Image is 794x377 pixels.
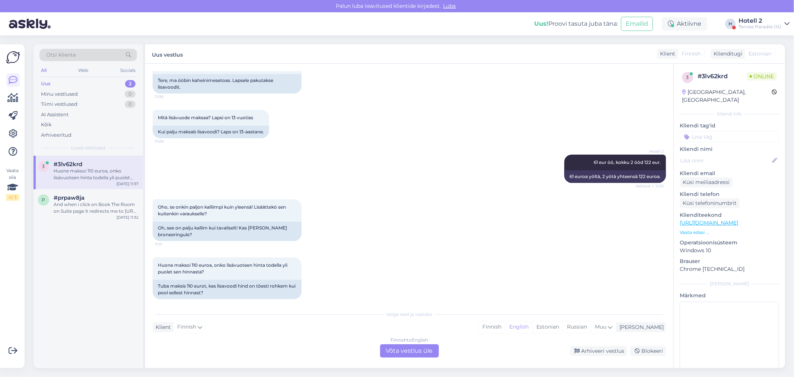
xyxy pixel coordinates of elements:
[662,17,707,31] div: Aktiivne
[680,198,740,208] div: Küsi telefoninumbrit
[390,337,428,343] div: Finnish to English
[54,161,82,168] span: #3lv62krd
[680,281,779,287] div: [PERSON_NAME]
[680,170,779,177] p: Kliendi email
[153,222,302,241] div: Oh, see on palju kallim kui tavaliselt! Kas [PERSON_NAME] broneeringule?
[153,126,269,138] div: Kui palju maksab lisavoodi? Laps on 13-aastane.
[680,122,779,130] p: Kliendi tag'id
[479,321,505,333] div: Finnish
[152,49,183,59] label: Uus vestlus
[680,111,779,117] div: Kliendi info
[739,18,781,24] div: Hotell 2
[630,346,666,356] div: Blokeeri
[739,24,781,30] div: Tervise Paradiis OÜ
[680,156,771,165] input: Lisa nimi
[46,51,76,59] span: Otsi kliente
[117,215,138,220] div: [DATE] 11:32
[570,346,627,356] div: Arhiveeri vestlus
[380,344,439,358] div: Võta vestlus üle
[749,50,771,58] span: Estonian
[680,239,779,247] p: Operatsioonisüsteem
[158,262,288,275] span: Huone maksoi 110 euroa, onko lisävuoteen hinta todella yli puolet sen hinnasta?
[155,300,183,305] span: 11:37
[153,323,171,331] div: Klient
[698,72,747,81] div: # 3lv62krd
[77,66,90,75] div: Web
[725,19,736,29] div: H
[117,181,138,187] div: [DATE] 11:37
[680,265,779,273] p: Chrome [TECHNICAL_ID]
[682,88,772,104] div: [GEOGRAPHIC_DATA], [GEOGRAPHIC_DATA]
[686,75,689,80] span: 3
[125,91,135,98] div: 0
[711,50,742,58] div: Klienditugi
[747,72,777,80] span: Online
[42,164,45,169] span: 3
[534,19,618,28] div: Proovi tasuta juba täna:
[636,183,664,189] span: Nähtud ✓ 11:25
[41,132,71,139] div: Arhiveeritud
[155,139,183,144] span: 11:09
[621,17,653,31] button: Emailid
[41,80,51,88] div: Uus
[54,201,138,215] div: And when i click on Book The Room on Suite page it redirects me to [URL][DOMAIN_NAME] - where is ...
[153,74,302,94] div: Tere, ma ööbin kaheinimesetoas. Lapsele pakutakse lisavoodit.
[158,204,287,216] span: Oho, se onkin paljon kalliimpi kuin yleensä! Lisäättekö sen kuitenkin varaukselle?
[119,66,137,75] div: Socials
[155,241,183,247] span: 11:31
[680,292,779,300] p: Märkmed
[41,101,77,108] div: Tiimi vestlused
[6,167,19,201] div: Vaata siia
[153,311,666,318] div: Valige keel ja vastake
[657,50,675,58] div: Klient
[594,159,661,165] span: 61 eur öö, kokku 2 ööd 122 eur.
[41,91,78,98] div: Minu vestlused
[682,50,701,58] span: Finnish
[54,168,138,181] div: Huone maksoi 110 euroa, onko lisävuoteen hinta todella yli puolet sen hinnasta?
[680,229,779,236] p: Vaata edasi ...
[680,177,733,187] div: Küsi meiliaadressi
[155,94,183,99] span: 11:06
[534,20,548,27] b: Uus!
[680,247,779,254] p: Windows 10
[125,101,135,108] div: 0
[158,115,253,120] span: Mitä lisävuode maksaa? Lapsi on 13 vuotias
[6,50,20,64] img: Askly Logo
[6,194,19,201] div: 0 / 3
[39,66,48,75] div: All
[177,323,196,331] span: Finnish
[54,194,84,201] span: #prpaw8ja
[616,323,664,331] div: [PERSON_NAME]
[595,323,606,330] span: Muu
[563,321,591,333] div: Russian
[41,111,68,118] div: AI Assistent
[680,211,779,219] p: Klienditeekond
[680,219,738,226] a: [URL][DOMAIN_NAME]
[680,131,779,142] input: Lisa tag
[680,257,779,265] p: Brauser
[680,190,779,198] p: Kliendi telefon
[42,197,45,203] span: p
[441,3,458,9] span: Luba
[505,321,532,333] div: English
[532,321,563,333] div: Estonian
[153,280,302,299] div: Tuba maksis 110 eurot, kas lisavoodi hind on tõesti rohkem kui pool sellest hinnast?
[125,80,135,88] div: 2
[636,149,664,154] span: Hotell 2
[41,121,52,129] div: Kõik
[71,145,106,151] span: Uued vestlused
[680,145,779,153] p: Kliendi nimi
[564,170,666,183] div: 61 euroa yöltä, 2 yötä yhteensä 122 euroa.
[739,18,790,30] a: Hotell 2Tervise Paradiis OÜ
